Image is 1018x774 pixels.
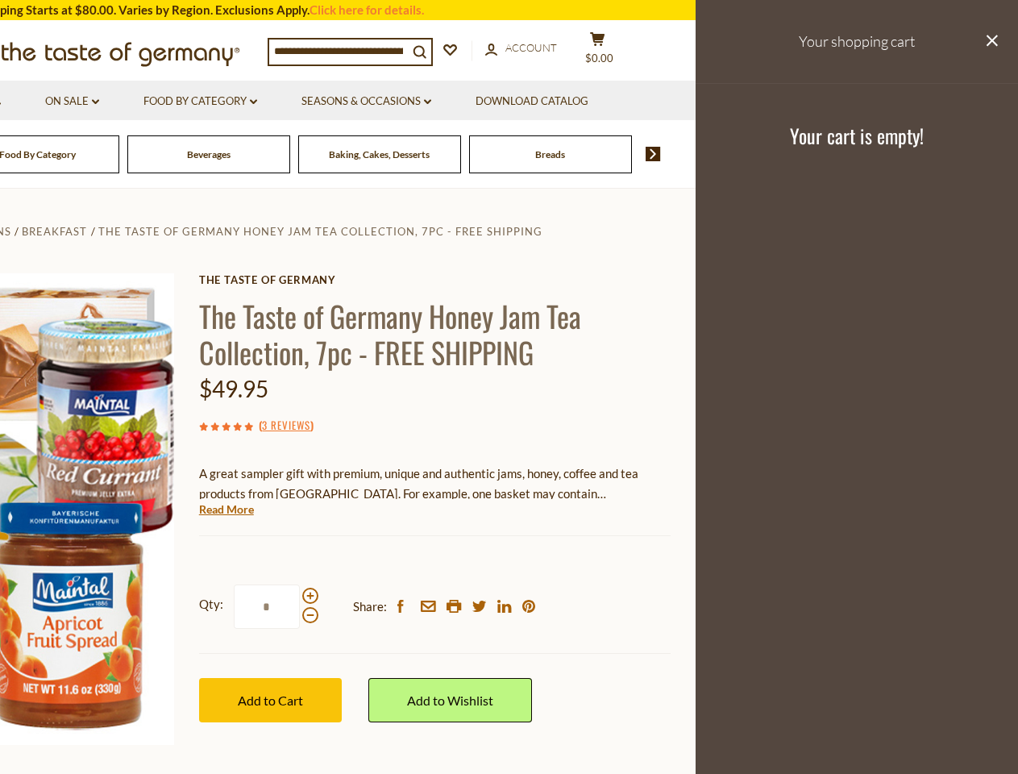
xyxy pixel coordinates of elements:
[259,417,314,433] span: ( )
[143,93,257,110] a: Food By Category
[353,597,387,617] span: Share:
[199,375,268,402] span: $49.95
[187,148,231,160] a: Beverages
[98,225,542,238] a: The Taste of Germany Honey Jam Tea Collection, 7pc - FREE SHIPPING
[716,123,998,148] h3: Your cart is empty!
[199,273,671,286] a: The Taste of Germany
[574,31,622,72] button: $0.00
[329,148,430,160] a: Baking, Cakes, Desserts
[535,148,565,160] a: Breads
[199,464,671,504] p: A great sampler gift with premium, unique and authentic jams, honey, coffee and tea products from...
[199,501,254,518] a: Read More
[310,2,424,17] a: Click here for details.
[45,93,99,110] a: On Sale
[22,225,87,238] a: Breakfast
[234,585,300,629] input: Qty:
[301,93,431,110] a: Seasons & Occasions
[485,40,557,57] a: Account
[476,93,588,110] a: Download Catalog
[199,678,342,722] button: Add to Cart
[505,41,557,54] span: Account
[199,298,671,370] h1: The Taste of Germany Honey Jam Tea Collection, 7pc - FREE SHIPPING
[238,693,303,708] span: Add to Cart
[368,678,532,722] a: Add to Wishlist
[199,594,223,614] strong: Qty:
[585,52,613,64] span: $0.00
[262,417,310,435] a: 3 Reviews
[646,147,661,161] img: next arrow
